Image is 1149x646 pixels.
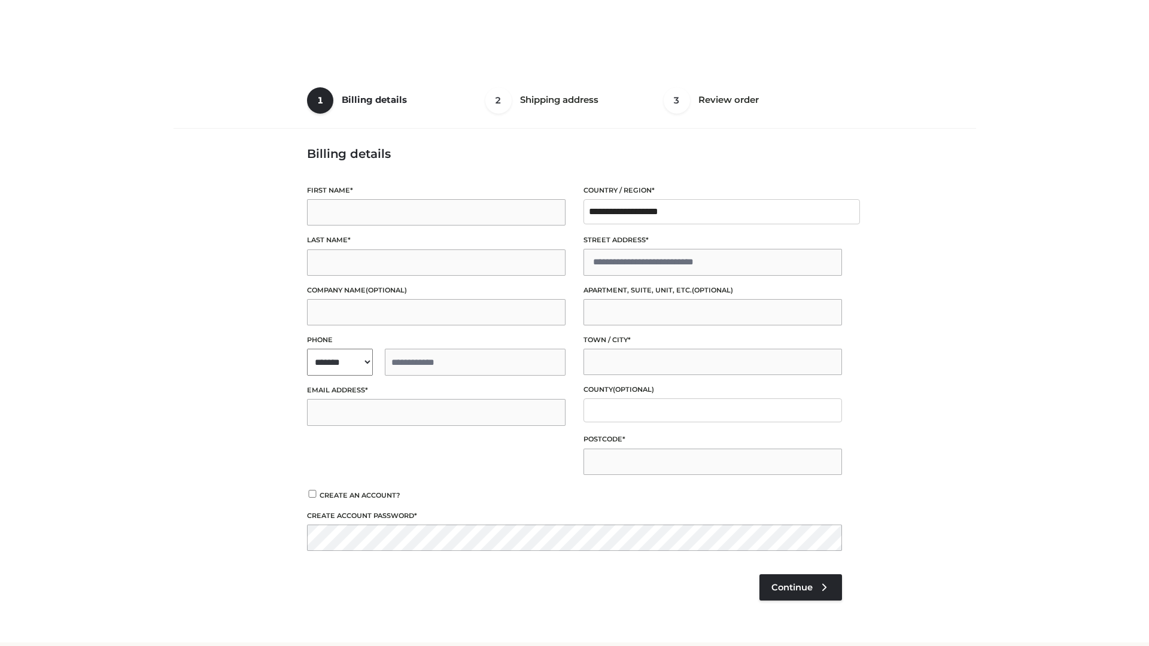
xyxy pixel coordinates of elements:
span: 3 [664,87,690,114]
label: First name [307,185,566,196]
span: 2 [485,87,512,114]
input: Create an account? [307,490,318,498]
label: Phone [307,334,566,346]
label: County [583,384,842,395]
label: Last name [307,234,566,246]
label: Country / Region [583,185,842,196]
span: (optional) [613,385,654,394]
span: (optional) [366,286,407,294]
label: Apartment, suite, unit, etc. [583,285,842,296]
span: Billing details [342,94,407,105]
label: Street address [583,234,842,246]
span: (optional) [692,286,733,294]
a: Continue [759,574,842,601]
span: Create an account? [320,491,400,499]
span: Shipping address [520,94,598,105]
span: Continue [771,582,813,593]
span: Review order [698,94,759,105]
label: Company name [307,285,566,296]
label: Postcode [583,434,842,445]
span: 1 [307,87,333,114]
label: Email address [307,385,566,396]
label: Create account password [307,510,842,522]
h3: Billing details [307,147,842,161]
label: Town / City [583,334,842,346]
